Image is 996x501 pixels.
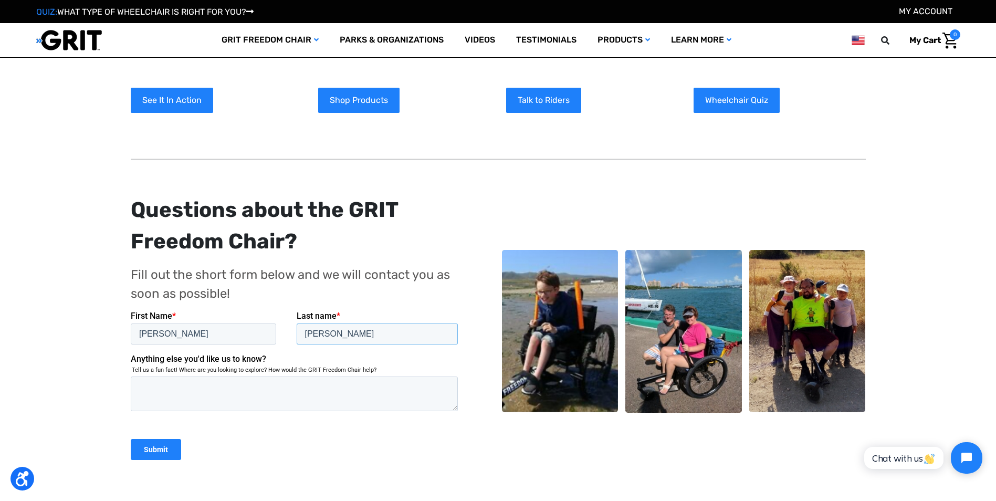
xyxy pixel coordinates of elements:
[454,23,506,57] a: Videos
[660,23,742,57] a: Learn More
[909,35,941,45] span: My Cart
[318,88,400,113] a: Shop Products
[131,265,462,303] p: Fill out the short form below and we will contact you as soon as possible!
[131,311,462,469] iframe: Form 0
[36,7,254,17] a: QUIZ:WHAT TYPE OF WHEELCHAIR IS RIGHT FOR YOU?
[36,7,57,17] span: QUIZ:
[211,23,329,57] a: GRIT Freedom Chair
[852,34,864,47] img: us.png
[853,433,991,483] iframe: Tidio Chat
[506,88,581,113] a: Talk to Riders
[942,33,958,49] img: Cart
[131,88,213,113] a: See It In Action
[587,23,660,57] a: Products
[329,23,454,57] a: Parks & Organizations
[36,29,102,51] img: GRIT All-Terrain Wheelchair and Mobility Equipment
[901,29,960,51] a: Cart with 0 items
[506,23,587,57] a: Testimonials
[886,29,901,51] input: Search
[131,194,462,257] div: Questions about the GRIT Freedom Chair?
[899,6,952,16] a: Account
[950,29,960,40] span: 0
[694,88,780,113] a: Wheelchair Quiz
